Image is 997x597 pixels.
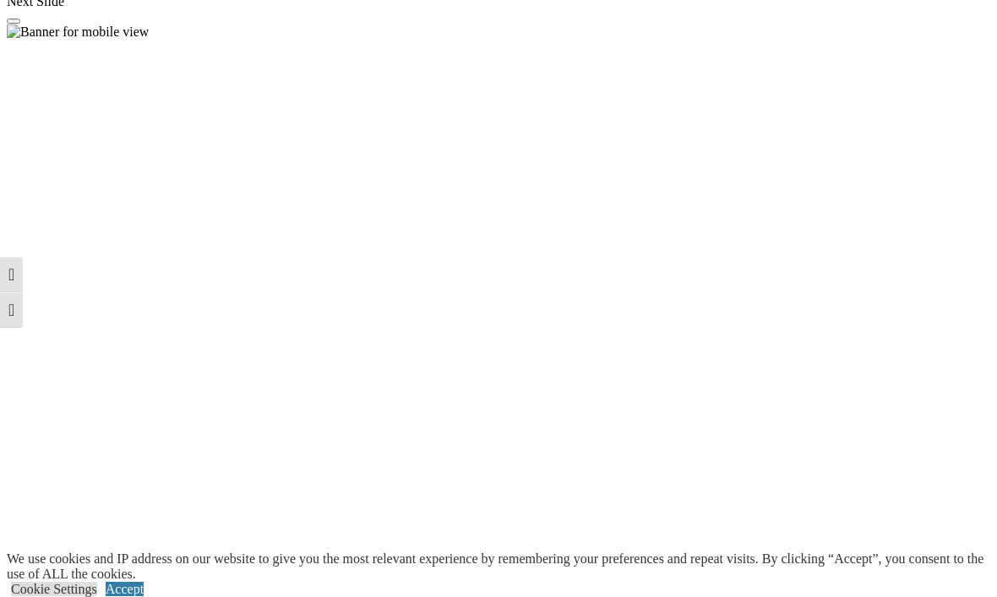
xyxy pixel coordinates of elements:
[7,19,20,24] button: Click here to pause slide show
[7,24,149,40] img: Banner for mobile view
[11,582,97,596] a: Cookie Settings
[7,551,997,582] div: We use cookies and IP address on our website to give you the most relevant experience by remember...
[106,582,144,596] a: Accept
